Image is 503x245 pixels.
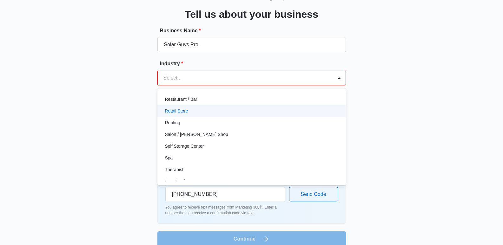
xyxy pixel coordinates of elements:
input: e.g. Jane's Plumbing [157,37,346,52]
p: Salon / [PERSON_NAME] Shop [165,131,228,138]
button: Send Code [289,187,338,202]
p: Spa [165,155,173,161]
p: Tree Service [165,178,190,185]
p: You agree to receive text messages from Marketing 360®. Enter a number that can receive a confirm... [165,204,285,216]
label: Business Name [160,27,348,35]
p: Restaurant / Bar [165,96,197,103]
p: Roofing [165,119,180,126]
p: Self Storage Center [165,143,204,150]
label: Industry [160,60,348,68]
h3: Tell us about your business [185,7,318,22]
p: Therapist [165,166,183,173]
input: Ex. +1-555-555-5555 [165,187,285,202]
p: Retail Store [165,108,188,114]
